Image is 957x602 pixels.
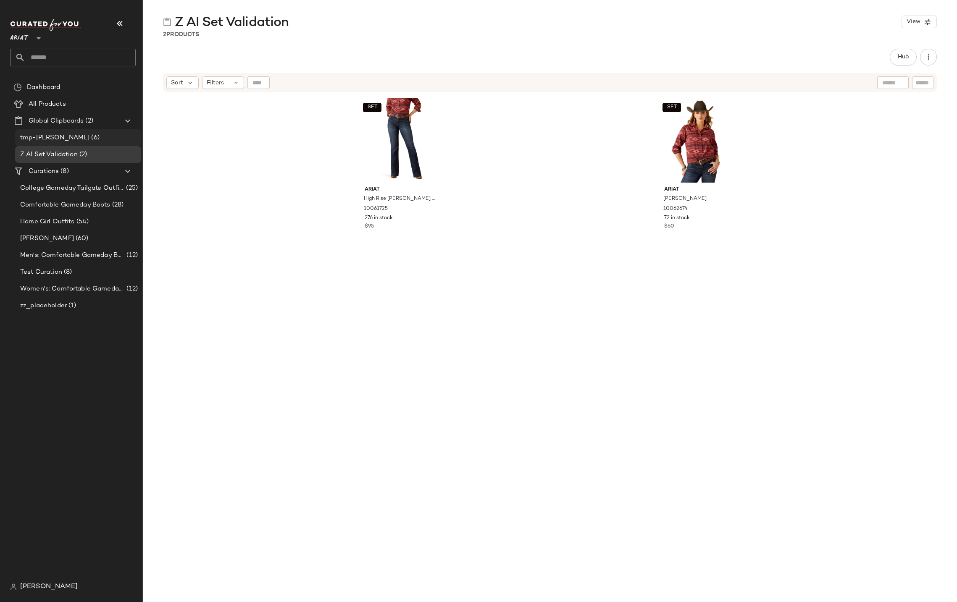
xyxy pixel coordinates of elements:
span: High Rise [PERSON_NAME] Slim Trouser Jeans [364,195,435,203]
span: (8) [62,267,72,277]
span: SET [666,105,677,110]
span: Filters [207,79,224,87]
span: $95 [365,223,374,230]
span: $60 [664,223,674,230]
span: [PERSON_NAME] [663,195,707,203]
img: svg%3e [163,18,171,26]
img: 10062674_front.jpg [657,98,742,183]
span: (1) [67,301,76,311]
span: Comfortable Gameday Boots [20,200,110,210]
span: Hub [897,54,909,60]
span: (12) [125,251,138,260]
button: View [902,16,937,28]
button: SET [363,103,381,112]
span: tmp-[PERSON_NAME] [20,133,89,143]
span: Horse Girl Outfits [20,217,75,227]
span: Curations [29,167,59,176]
span: SET [367,105,377,110]
span: Women's: Comfortable Gameday Boots [20,284,125,294]
button: SET [663,103,681,112]
span: Ariat [10,29,29,44]
img: svg%3e [13,83,22,92]
span: (2) [78,150,87,160]
span: Z AI Set Validation [20,150,78,160]
span: 10062674 [663,205,688,213]
span: Ariat [365,186,436,194]
span: Test Curation [20,267,62,277]
span: 72 in stock [664,215,690,222]
div: Products [163,30,199,39]
span: (54) [75,217,89,227]
span: 2 [163,31,166,38]
span: Dashboard [27,83,60,92]
span: (12) [125,284,138,294]
span: Z AI Set Validation [175,14,289,31]
span: (28) [110,200,124,210]
span: [PERSON_NAME] [20,582,78,592]
img: cfy_white_logo.C9jOOHJF.svg [10,19,82,31]
span: College Gameday Tailgate Outfits [20,183,124,193]
span: 10061725 [364,205,388,213]
span: Global Clipboards [29,116,84,126]
span: All Products [29,99,66,109]
span: (60) [74,234,89,243]
button: Hub [890,49,917,65]
span: (8) [59,167,68,176]
span: (6) [89,133,99,143]
img: svg%3e [10,584,17,590]
span: Ariat [664,186,735,194]
span: (2) [84,116,93,126]
span: Sort [171,79,183,87]
img: 10061725_front.jpg [358,98,442,183]
span: [PERSON_NAME] [20,234,74,243]
span: (25) [124,183,138,193]
span: View [906,18,920,25]
span: zz_placeholder [20,301,67,311]
span: Men's: Comfortable Gameday Boots [20,251,125,260]
span: 276 in stock [365,215,393,222]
